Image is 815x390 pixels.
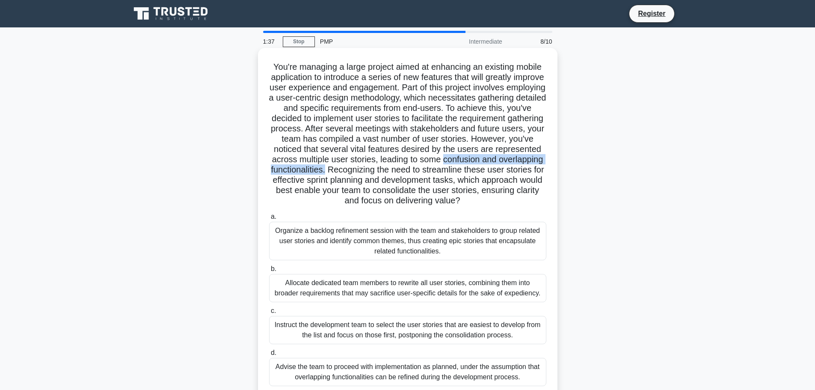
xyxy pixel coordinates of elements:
[271,307,276,314] span: c.
[269,274,546,302] div: Allocate dedicated team members to rewrite all user stories, combining them into broader requirem...
[258,33,283,50] div: 1:37
[271,213,276,220] span: a.
[433,33,507,50] div: Intermediate
[269,222,546,260] div: Organize a backlog refinement session with the team and stakeholders to group related user storie...
[315,33,433,50] div: PMP
[271,265,276,272] span: b.
[268,62,547,206] h5: You're managing a large project aimed at enhancing an existing mobile application to introduce a ...
[269,358,546,386] div: Advise the team to proceed with implementation as planned, under the assumption that overlapping ...
[271,349,276,356] span: d.
[269,316,546,344] div: Instruct the development team to select the user stories that are easiest to develop from the lis...
[283,36,315,47] a: Stop
[507,33,557,50] div: 8/10
[633,8,670,19] a: Register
